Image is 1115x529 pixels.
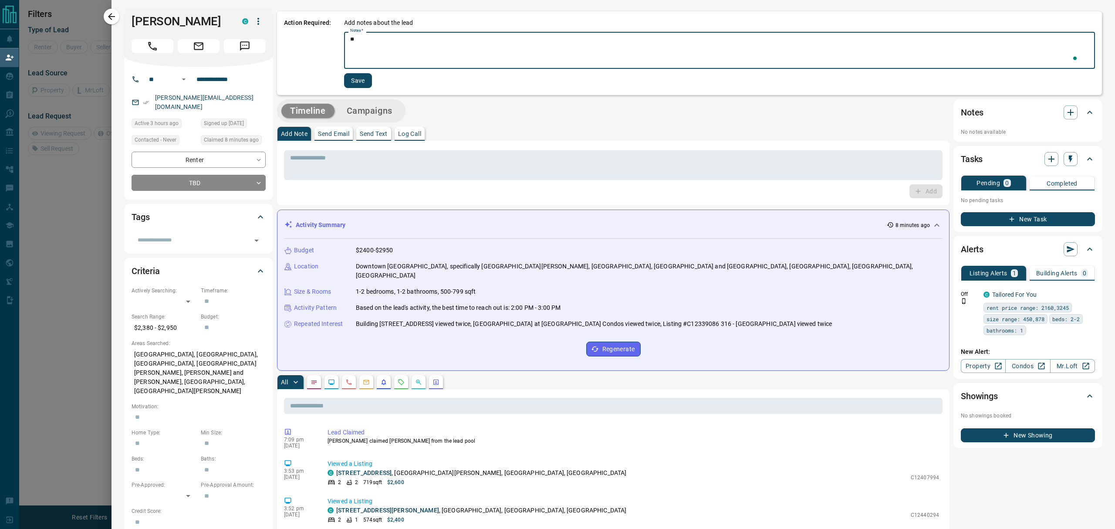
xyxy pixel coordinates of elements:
span: Claimed 8 minutes ago [204,136,259,144]
p: New Alert: [961,347,1095,356]
svg: Requests [398,379,405,386]
a: [PERSON_NAME][EMAIL_ADDRESS][DOMAIN_NAME] [155,94,253,110]
p: Areas Searched: [132,339,266,347]
p: Building [STREET_ADDRESS] viewed twice, [GEOGRAPHIC_DATA] at [GEOGRAPHIC_DATA] Condos viewed twic... [356,319,832,329]
p: Building Alerts [1036,270,1078,276]
span: beds: 2-2 [1052,315,1080,323]
div: condos.ca [328,470,334,476]
div: Tasks [961,149,1095,170]
p: $2,400 [387,516,404,524]
span: Call [132,39,173,53]
p: Downtown [GEOGRAPHIC_DATA], specifically [GEOGRAPHIC_DATA][PERSON_NAME], [GEOGRAPHIC_DATA], [GEOG... [356,262,942,280]
div: condos.ca [328,507,334,513]
div: Notes [961,102,1095,123]
div: Renter [132,152,266,168]
p: Location [294,262,318,271]
div: condos.ca [242,18,248,24]
h2: Criteria [132,264,160,278]
p: Activity Pattern [294,303,337,312]
p: Add notes about the lead [344,18,413,27]
textarea: To enrich screen reader interactions, please activate Accessibility in Grammarly extension settings [350,36,1081,65]
h1: [PERSON_NAME] [132,14,229,28]
p: Pending [976,180,1000,186]
p: 1 [355,516,358,524]
p: [PERSON_NAME] claimed [PERSON_NAME] from the lead pool [328,437,939,445]
h2: Tasks [961,152,983,166]
p: [DATE] [284,443,314,449]
p: Completed [1047,180,1078,187]
p: C12440294 [911,511,939,519]
p: Search Range: [132,313,196,321]
p: No notes available [961,128,1095,136]
p: Actively Searching: [132,287,196,295]
svg: Email Verified [143,99,149,105]
p: , [GEOGRAPHIC_DATA][PERSON_NAME], [GEOGRAPHIC_DATA], [GEOGRAPHIC_DATA] [336,468,626,478]
button: New Showing [961,428,1095,442]
svg: Notes [311,379,318,386]
p: No showings booked [961,412,1095,420]
p: Repeated Interest [294,319,343,329]
p: 719 sqft [363,478,382,486]
div: Tags [132,207,266,227]
p: , [GEOGRAPHIC_DATA], [GEOGRAPHIC_DATA], [GEOGRAPHIC_DATA] [336,506,626,515]
p: Add Note [281,131,307,137]
p: 7:09 pm [284,437,314,443]
p: 2 [355,478,358,486]
p: 1-2 bedrooms, 1-2 bathrooms, 500-799 sqft [356,287,476,296]
span: rent price range: 2160,3245 [987,303,1069,312]
p: Timeframe: [201,287,266,295]
p: Off [961,290,978,298]
button: Open [179,74,189,85]
div: Alerts [961,239,1095,260]
p: Log Call [398,131,421,137]
p: 2 [338,478,341,486]
p: No pending tasks [961,194,1095,207]
p: Baths: [201,455,266,463]
a: Property [961,359,1006,373]
button: Regenerate [586,342,641,356]
p: Budget [294,246,314,255]
h2: Showings [961,389,998,403]
div: Tue Oct 14 2025 [201,135,266,147]
p: Based on the lead's activity, the best time to reach out is: 2:00 PM - 3:00 PM [356,303,561,312]
p: Pre-Approval Amount: [201,481,266,489]
span: Email [178,39,220,53]
p: Budget: [201,313,266,321]
button: Open [250,234,263,247]
svg: Calls [345,379,352,386]
svg: Emails [363,379,370,386]
p: Listing Alerts [970,270,1007,276]
p: [GEOGRAPHIC_DATA], [GEOGRAPHIC_DATA], [GEOGRAPHIC_DATA], [GEOGRAPHIC_DATA][PERSON_NAME], [PERSON_... [132,347,266,398]
h2: Alerts [961,242,983,256]
p: [DATE] [284,512,314,518]
button: Save [344,73,372,88]
p: 3:53 pm [284,468,314,474]
p: 574 sqft [363,516,382,524]
p: All [281,379,288,385]
button: Timeline [281,104,334,118]
p: 8 minutes ago [895,221,930,229]
p: Viewed a Listing [328,459,939,468]
span: Message [224,39,266,53]
span: Contacted - Never [135,136,176,144]
p: $2,600 [387,478,404,486]
p: 3:52 pm [284,505,314,512]
h2: Tags [132,210,149,224]
p: Min Size: [201,429,266,437]
p: Home Type: [132,429,196,437]
div: Mon Aug 18 2025 [201,119,266,131]
p: Send Email [318,131,349,137]
button: New Task [961,212,1095,226]
a: Condos [1005,359,1050,373]
p: 0 [1083,270,1086,276]
p: Size & Rooms [294,287,331,296]
div: condos.ca [983,292,990,298]
p: Action Required: [284,18,331,88]
a: Mr.Loft [1050,359,1095,373]
svg: Opportunities [415,379,422,386]
p: Beds: [132,455,196,463]
span: size range: 450,878 [987,315,1044,323]
p: [DATE] [284,474,314,480]
p: Pre-Approved: [132,481,196,489]
a: [STREET_ADDRESS] [336,469,392,476]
